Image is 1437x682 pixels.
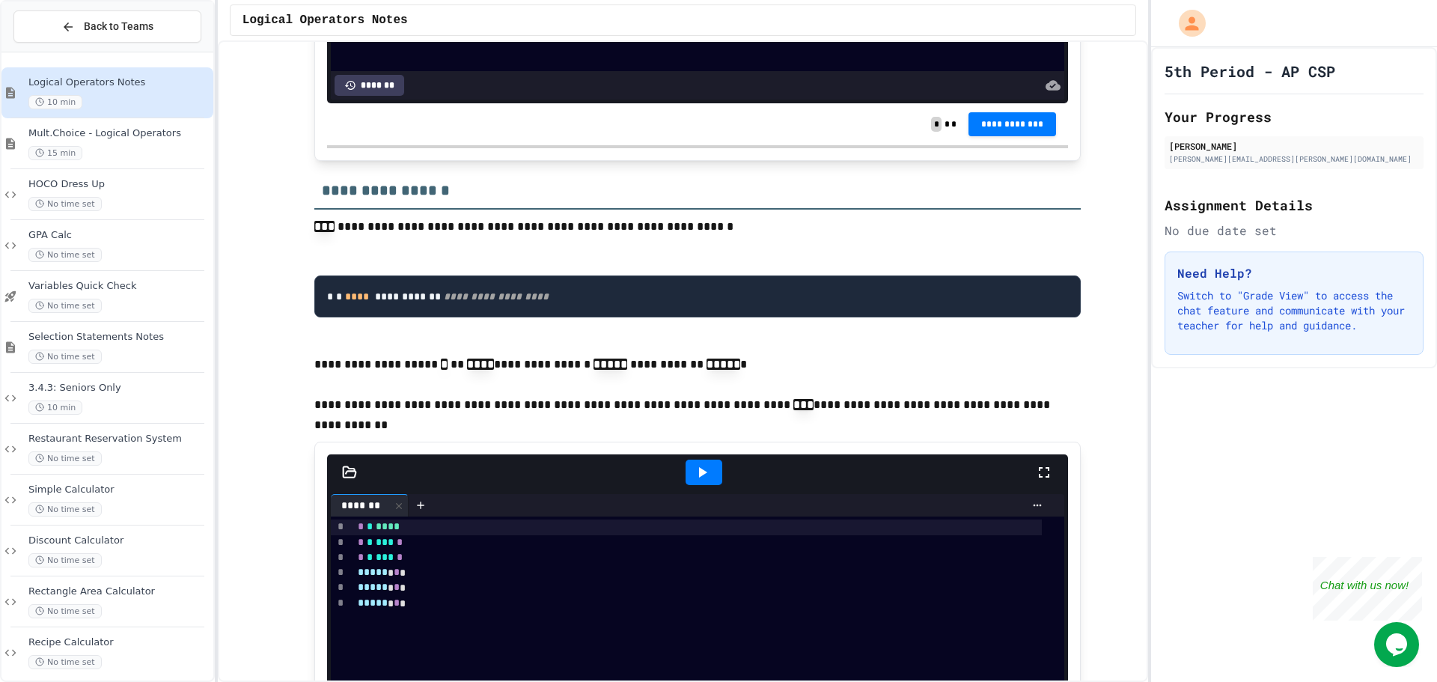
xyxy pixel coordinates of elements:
[28,636,210,649] span: Recipe Calculator
[1165,195,1424,216] h2: Assignment Details
[1165,106,1424,127] h2: Your Progress
[28,350,102,364] span: No time set
[242,11,408,29] span: Logical Operators Notes
[1313,557,1422,621] iframe: chat widget
[28,248,102,262] span: No time set
[28,382,210,395] span: 3.4.3: Seniors Only
[1165,222,1424,240] div: No due date set
[28,178,210,191] span: HOCO Dress Up
[28,146,82,160] span: 15 min
[1374,622,1422,667] iframe: chat widget
[28,484,210,496] span: Simple Calculator
[1169,139,1419,153] div: [PERSON_NAME]
[1165,61,1335,82] h1: 5th Period - AP CSP
[1177,288,1411,333] p: Switch to "Grade View" to access the chat feature and communicate with your teacher for help and ...
[1177,264,1411,282] h3: Need Help?
[13,10,201,43] button: Back to Teams
[28,502,102,517] span: No time set
[28,451,102,466] span: No time set
[84,19,153,34] span: Back to Teams
[28,229,210,242] span: GPA Calc
[28,604,102,618] span: No time set
[28,535,210,547] span: Discount Calculator
[1169,153,1419,165] div: [PERSON_NAME][EMAIL_ADDRESS][PERSON_NAME][DOMAIN_NAME]
[28,280,210,293] span: Variables Quick Check
[28,553,102,567] span: No time set
[28,655,102,669] span: No time set
[28,331,210,344] span: Selection Statements Notes
[28,299,102,313] span: No time set
[28,127,210,140] span: Mult.Choice - Logical Operators
[28,76,210,89] span: Logical Operators Notes
[28,433,210,445] span: Restaurant Reservation System
[1163,6,1209,40] div: My Account
[28,197,102,211] span: No time set
[28,401,82,415] span: 10 min
[28,95,82,109] span: 10 min
[28,585,210,598] span: Rectangle Area Calculator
